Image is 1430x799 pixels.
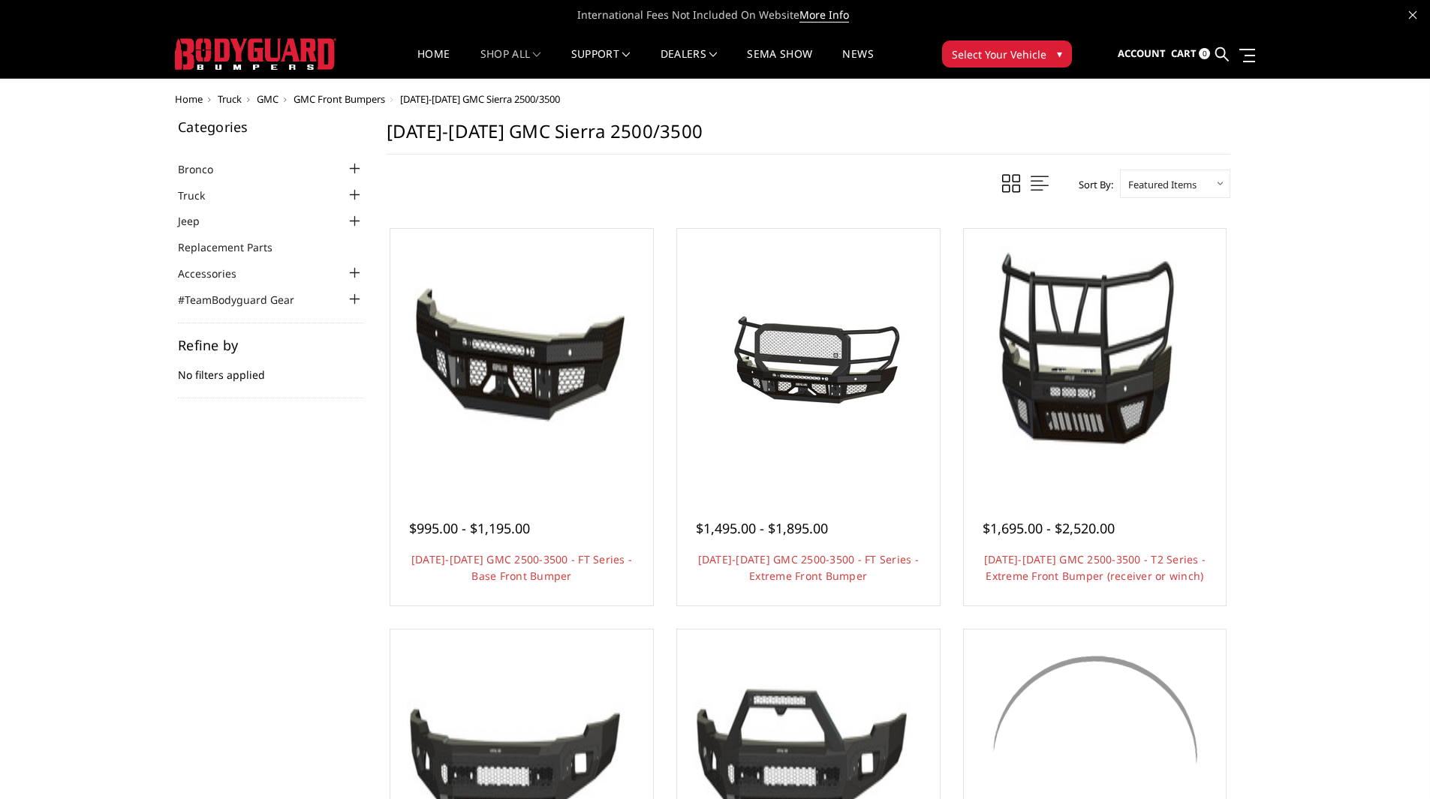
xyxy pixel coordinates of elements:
a: Truck [218,92,242,106]
a: Truck [178,188,224,203]
span: $1,495.00 - $1,895.00 [696,519,828,537]
label: Sort By: [1070,173,1113,196]
span: Account [1118,47,1166,60]
h5: Refine by [178,338,364,352]
span: 0 [1199,48,1210,59]
img: BODYGUARD BUMPERS [175,38,336,70]
span: ▾ [1057,46,1062,62]
a: #TeamBodyguard Gear [178,292,313,308]
a: GMC Front Bumpers [294,92,385,106]
a: [DATE]-[DATE] GMC 2500-3500 - T2 Series - Extreme Front Bumper (receiver or winch) [984,552,1206,583]
a: [DATE]-[DATE] GMC 2500-3500 - FT Series - Extreme Front Bumper [698,552,919,583]
a: Dealers [661,49,718,78]
a: 2024-2025 GMC 2500-3500 - FT Series - Base Front Bumper 2024-2025 GMC 2500-3500 - FT Series - Bas... [394,233,649,488]
a: Accessories [178,266,255,281]
a: Home [175,92,203,106]
a: Bronco [178,161,232,177]
div: No filters applied [178,338,364,398]
span: [DATE]-[DATE] GMC Sierra 2500/3500 [400,92,560,106]
span: $1,695.00 - $2,520.00 [983,519,1115,537]
a: Replacement Parts [178,239,291,255]
h1: [DATE]-[DATE] GMC Sierra 2500/3500 [387,120,1230,155]
a: Home [417,49,450,78]
a: 2024-2026 GMC 2500-3500 - FT Series - Extreme Front Bumper 2024-2026 GMC 2500-3500 - FT Series - ... [681,233,936,488]
a: shop all [480,49,541,78]
span: $995.00 - $1,195.00 [409,519,530,537]
a: SEMA Show [747,49,812,78]
a: More Info [799,8,849,23]
button: Select Your Vehicle [942,41,1072,68]
a: Jeep [178,213,218,229]
h5: Categories [178,120,364,134]
a: Cart 0 [1171,34,1210,74]
span: Cart [1171,47,1197,60]
a: GMC [257,92,278,106]
a: [DATE]-[DATE] GMC 2500-3500 - FT Series - Base Front Bumper [411,552,632,583]
span: Select Your Vehicle [952,47,1046,62]
a: Account [1118,34,1166,74]
a: 2024-2026 GMC 2500-3500 - T2 Series - Extreme Front Bumper (receiver or winch) 2024-2026 GMC 2500... [968,233,1223,488]
a: Support [571,49,631,78]
a: News [842,49,873,78]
